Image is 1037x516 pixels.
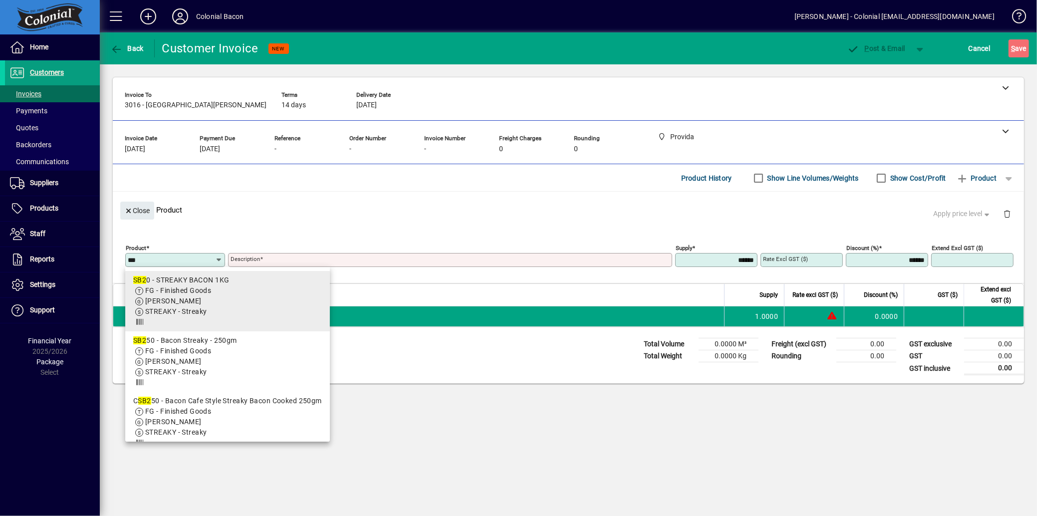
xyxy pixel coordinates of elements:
[5,85,100,102] a: Invoices
[30,230,45,238] span: Staff
[794,8,995,24] div: [PERSON_NAME] - Colonial [EMAIL_ADDRESS][DOMAIN_NAME]
[904,338,964,350] td: GST exclusive
[125,392,330,452] mat-option: CSB250 - Bacon Cafe Style Streaky Bacon Cooked 250gm
[30,68,64,76] span: Customers
[5,247,100,272] a: Reports
[424,145,426,153] span: -
[281,101,306,109] span: 14 days
[964,338,1024,350] td: 0.00
[847,44,905,52] span: ost & Email
[904,362,964,375] td: GST inclusive
[124,203,150,219] span: Close
[904,350,964,362] td: GST
[5,153,100,170] a: Communications
[10,158,69,166] span: Communications
[28,337,72,345] span: Financial Year
[145,368,207,376] span: STREAKY - Streaky
[934,209,992,219] span: Apply price level
[5,298,100,323] a: Support
[699,350,759,362] td: 0.0000 Kg
[5,272,100,297] a: Settings
[792,289,838,300] span: Rate excl GST ($)
[133,275,322,285] div: 0 - STREAKY BACON 1KG
[145,357,202,365] span: [PERSON_NAME]
[574,145,578,153] span: 0
[836,338,896,350] td: 0.00
[200,145,220,153] span: [DATE]
[133,336,146,344] em: SB2
[930,205,996,223] button: Apply price level
[5,35,100,60] a: Home
[120,202,154,220] button: Close
[5,222,100,247] a: Staff
[932,245,983,252] mat-label: Extend excl GST ($)
[5,119,100,136] a: Quotes
[108,39,146,57] button: Back
[113,192,1024,228] div: Product
[5,136,100,153] a: Backorders
[5,102,100,119] a: Payments
[138,397,151,405] em: SB2
[126,245,146,252] mat-label: Product
[499,145,503,153] span: 0
[145,347,211,355] span: FG - Finished Goods
[964,362,1024,375] td: 0.00
[844,306,904,326] td: 0.0000
[30,306,55,314] span: Support
[118,206,157,215] app-page-header-button: Close
[995,202,1019,226] button: Delete
[125,145,145,153] span: [DATE]
[756,311,778,321] span: 1.0000
[30,204,58,212] span: Products
[639,350,699,362] td: Total Weight
[10,141,51,149] span: Backorders
[842,39,910,57] button: Post & Email
[1005,2,1025,34] a: Knowledge Base
[272,45,285,52] span: NEW
[30,43,48,51] span: Home
[836,350,896,362] td: 0.00
[132,7,164,25] button: Add
[133,335,322,346] div: 50 - Bacon Streaky - 250gm
[125,101,266,109] span: 3016 - [GEOGRAPHIC_DATA][PERSON_NAME]
[133,276,146,284] em: SB2
[349,145,351,153] span: -
[767,350,836,362] td: Rounding
[145,286,211,294] span: FG - Finished Goods
[699,338,759,350] td: 0.0000 M³
[145,407,211,415] span: FG - Finished Goods
[763,256,808,262] mat-label: Rate excl GST ($)
[30,179,58,187] span: Suppliers
[865,44,869,52] span: P
[938,289,958,300] span: GST ($)
[36,358,63,366] span: Package
[5,196,100,221] a: Products
[5,171,100,196] a: Suppliers
[30,280,55,288] span: Settings
[125,331,330,392] mat-option: SB250 - Bacon Streaky - 250gm
[995,209,1019,218] app-page-header-button: Delete
[970,284,1011,306] span: Extend excl GST ($)
[110,44,144,52] span: Back
[966,39,993,57] button: Cancel
[676,245,692,252] mat-label: Supply
[969,40,991,56] span: Cancel
[888,173,946,183] label: Show Cost/Profit
[760,289,778,300] span: Supply
[1011,44,1015,52] span: S
[766,173,859,183] label: Show Line Volumes/Weights
[356,101,377,109] span: [DATE]
[864,289,898,300] span: Discount (%)
[846,245,879,252] mat-label: Discount (%)
[145,297,202,305] span: [PERSON_NAME]
[10,90,41,98] span: Invoices
[145,428,207,436] span: STREAKY - Streaky
[231,256,260,262] mat-label: Description
[1009,39,1029,57] button: Save
[10,107,47,115] span: Payments
[164,7,196,25] button: Profile
[964,350,1024,362] td: 0.00
[10,124,38,132] span: Quotes
[639,338,699,350] td: Total Volume
[196,8,244,24] div: Colonial Bacon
